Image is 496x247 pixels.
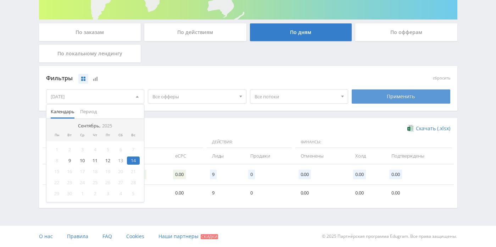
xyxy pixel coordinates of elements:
div: 26 [101,179,114,187]
div: 21 [127,168,140,176]
button: Период [77,105,100,119]
div: Чт [89,133,101,137]
div: © 2025 Партнёрская программа Edugram. Все права защищены. [251,226,457,247]
div: 14 [127,157,140,165]
span: Все офферы [152,90,235,103]
span: Cookies [126,233,144,240]
div: Вт [63,133,76,137]
div: Пт [101,133,114,137]
td: Отменены [294,148,349,164]
div: 4 [114,190,127,198]
div: 1 [76,190,89,198]
a: Скачать (.xlsx) [407,125,450,132]
div: 29 [51,190,63,198]
td: 0.00 [294,185,349,201]
div: 20 [114,168,127,176]
td: 9 [205,185,243,201]
div: [DATE] [46,90,144,103]
div: По локальному лендингу [39,45,141,62]
td: [DATE] [43,185,82,201]
div: 3 [76,146,89,154]
div: Применить [352,89,450,104]
div: 3 [101,190,114,198]
a: Правила [67,226,88,247]
div: Пн [51,133,63,137]
div: Сентябрь, [75,123,115,129]
img: xlsx [407,125,413,132]
div: 1 [51,146,63,154]
span: Календарь [51,105,74,119]
div: 6 [114,146,127,154]
div: По дням [250,23,352,41]
div: 9 [63,157,76,165]
span: 0.00 [173,170,185,179]
td: 0.00 [168,185,205,201]
span: Скачать (.xlsx) [416,126,450,131]
td: Подтверждены [384,148,453,164]
div: По действиям [144,23,246,41]
td: 0.00 [348,185,384,201]
a: Cookies [126,226,144,247]
span: Период [80,105,97,119]
span: 0.00 [389,170,402,179]
span: FAQ [102,233,112,240]
td: 0.00 [384,185,453,201]
div: 30 [63,190,76,198]
span: Правила [67,233,88,240]
div: 25 [89,179,101,187]
div: 18 [89,168,101,176]
div: 28 [127,179,140,187]
td: Дата [43,148,82,164]
a: О нас [39,226,53,247]
div: 13 [114,157,127,165]
a: FAQ [102,226,112,247]
span: Действия: [207,136,292,148]
div: Вс [127,133,140,137]
div: 19 [101,168,114,176]
span: О нас [39,233,53,240]
div: 5 [127,190,140,198]
span: 0.00 [299,170,311,179]
span: Все потоки [255,90,338,103]
button: Календарь [48,105,77,119]
button: сбросить [433,76,450,81]
td: CR [123,148,168,164]
span: Финансы: [295,136,452,148]
div: 12 [101,157,114,165]
td: Холд [348,148,384,164]
div: 5 [101,146,114,154]
div: По офферам [355,23,457,41]
td: eCPC [168,148,205,164]
span: 0 [248,170,255,179]
i: 2025 [102,123,112,128]
div: 27 [114,179,127,187]
td: 23.08% [123,185,168,201]
div: 23 [63,179,76,187]
div: По заказам [39,23,141,41]
div: Ср [76,133,89,137]
div: 10 [76,157,89,165]
td: 0 [243,185,293,201]
span: Наши партнеры [158,233,199,240]
div: 24 [76,179,89,187]
span: 9 [210,170,217,179]
a: Наши партнеры Скидки [158,226,218,247]
div: 2 [89,190,101,198]
td: Продажи [243,148,293,164]
div: 4 [89,146,101,154]
div: 8 [51,157,63,165]
div: 7 [127,146,140,154]
div: Фильтры [46,73,349,84]
span: 0.00 [353,170,366,179]
td: Лиды [205,148,243,164]
div: 22 [51,179,63,187]
div: Сб [114,133,127,137]
div: 16 [63,168,76,176]
div: 15 [51,168,63,176]
div: 17 [76,168,89,176]
td: Итого: [43,164,82,185]
span: Скидки [201,234,218,239]
span: Данные: [43,136,203,148]
div: 2 [63,146,76,154]
div: 11 [89,157,101,165]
